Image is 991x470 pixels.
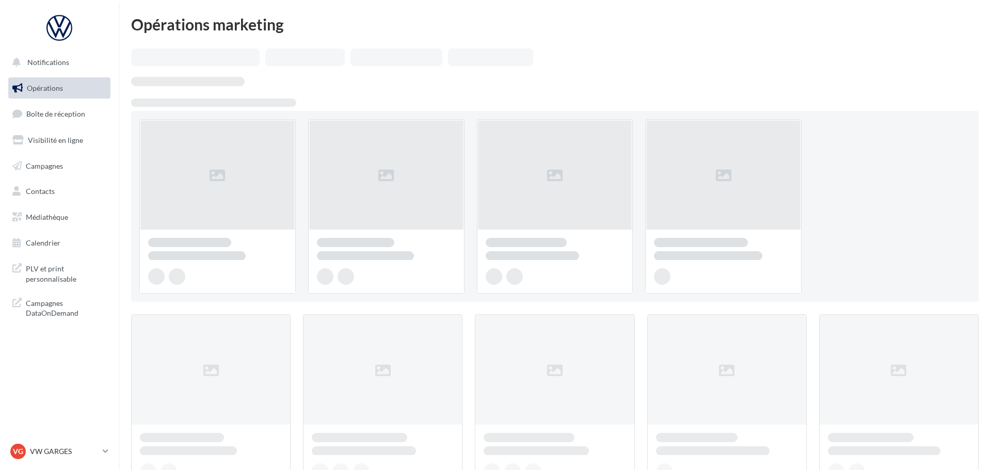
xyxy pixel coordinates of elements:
[6,257,113,288] a: PLV et print personnalisable
[30,446,99,457] p: VW GARGES
[6,103,113,125] a: Boîte de réception
[6,77,113,99] a: Opérations
[27,58,69,67] span: Notifications
[6,181,113,202] a: Contacts
[131,17,979,32] div: Opérations marketing
[6,52,108,73] button: Notifications
[6,206,113,228] a: Médiathèque
[6,292,113,322] a: Campagnes DataOnDemand
[26,161,63,170] span: Campagnes
[27,84,63,92] span: Opérations
[26,262,106,284] span: PLV et print personnalisable
[26,238,60,247] span: Calendrier
[13,446,23,457] span: VG
[6,232,113,254] a: Calendrier
[26,109,85,118] span: Boîte de réception
[26,187,55,196] span: Contacts
[6,129,113,151] a: Visibilité en ligne
[28,136,83,144] span: Visibilité en ligne
[8,442,110,461] a: VG VW GARGES
[6,155,113,177] a: Campagnes
[26,296,106,318] span: Campagnes DataOnDemand
[26,213,68,221] span: Médiathèque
